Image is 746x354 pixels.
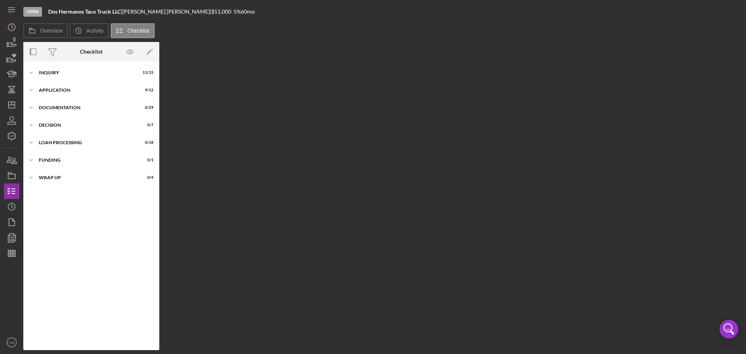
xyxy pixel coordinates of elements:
[111,23,155,38] button: Checklist
[241,9,255,15] div: 60 mo
[39,105,134,110] div: Documentation
[139,70,153,75] div: 11 / 15
[39,70,134,75] div: Inquiry
[39,158,134,162] div: Funding
[80,49,103,55] div: Checklist
[127,28,150,34] label: Checklist
[122,9,211,15] div: [PERSON_NAME] [PERSON_NAME] |
[48,9,122,15] div: |
[23,23,68,38] button: Overview
[23,7,42,17] div: Open
[234,9,241,15] div: 5 %
[139,123,153,127] div: 0 / 7
[139,158,153,162] div: 0 / 1
[40,28,63,34] label: Overview
[4,335,19,350] button: AM
[39,140,134,145] div: Loan Processing
[139,175,153,180] div: 0 / 4
[720,320,738,338] div: Open Intercom Messenger
[86,28,103,34] label: Activity
[39,123,134,127] div: Decision
[48,8,121,15] b: Dos Hermanos Taco Truck LLC
[39,88,134,92] div: Application
[139,140,153,145] div: 0 / 18
[139,105,153,110] div: 0 / 29
[211,8,231,15] span: $51,000
[70,23,108,38] button: Activity
[139,88,153,92] div: 9 / 12
[9,340,14,345] text: AM
[39,175,134,180] div: Wrap up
